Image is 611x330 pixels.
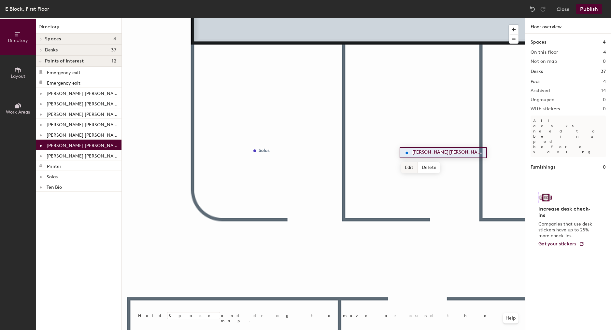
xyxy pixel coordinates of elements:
[538,241,584,247] a: Get your stickers
[576,4,602,14] button: Publish
[531,50,558,55] h2: On this floor
[503,313,519,323] button: Help
[47,120,120,128] p: [PERSON_NAME] [PERSON_NAME]
[47,68,80,76] p: Emergency exit
[36,23,121,34] h1: Directory
[601,88,606,93] h2: 14
[6,109,30,115] span: Work Areas
[531,116,606,157] p: All desks need to be in a pod before saving
[603,106,606,112] h2: 0
[418,162,441,173] span: Delete
[45,59,84,64] span: Points of interest
[538,241,576,247] span: Get your stickers
[603,50,606,55] h2: 4
[47,110,120,117] p: [PERSON_NAME] [PERSON_NAME]
[11,74,25,79] span: Layout
[113,36,116,42] span: 4
[603,164,606,171] h1: 0
[531,106,560,112] h2: With stickers
[45,48,58,53] span: Desks
[47,141,120,148] p: [PERSON_NAME] [PERSON_NAME]
[538,192,553,203] img: Sticker logo
[531,79,540,84] h2: Pods
[111,48,116,53] span: 37
[603,59,606,64] h2: 0
[45,36,61,42] span: Spaces
[525,18,611,34] h1: Floor overview
[47,162,61,169] p: Printer
[531,164,555,171] h1: Furnishings
[47,78,80,86] p: Emergency exit
[601,68,606,75] h1: 37
[8,38,28,43] span: Directory
[603,39,606,46] h1: 4
[538,221,594,239] p: Companies that use desk stickers have up to 25% more check-ins.
[540,6,546,12] img: Redo
[47,131,120,138] p: [PERSON_NAME] [PERSON_NAME]
[47,99,120,107] p: [PERSON_NAME] [PERSON_NAME]
[5,5,49,13] div: E Block, First Floor
[531,97,555,103] h2: Ungrouped
[112,59,116,64] span: 12
[603,79,606,84] h2: 4
[47,89,120,96] p: [PERSON_NAME] [PERSON_NAME]
[47,183,62,190] p: Ten Bio
[401,162,418,173] span: Edit
[47,151,120,159] p: [PERSON_NAME] [PERSON_NAME]
[557,4,570,14] button: Close
[529,6,536,12] img: Undo
[603,97,606,103] h2: 0
[531,88,550,93] h2: Archived
[531,39,546,46] h1: Spaces
[531,68,543,75] h1: Desks
[47,172,58,180] p: Solas
[538,206,594,219] h4: Increase desk check-ins
[531,59,557,64] h2: Not on map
